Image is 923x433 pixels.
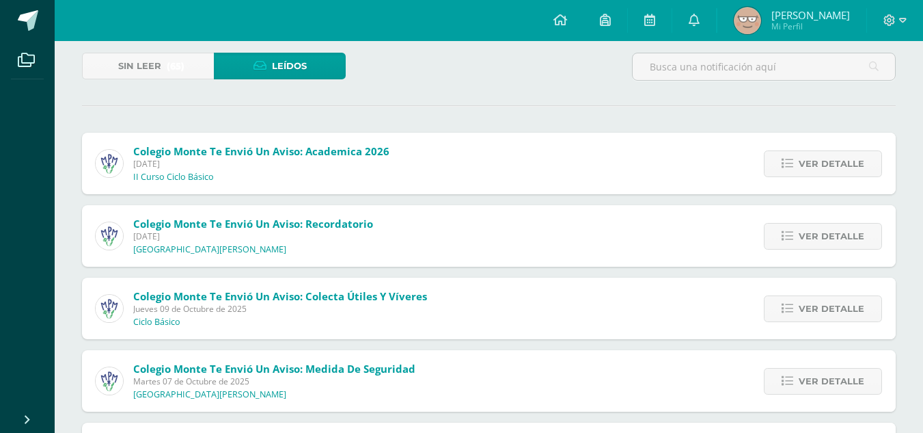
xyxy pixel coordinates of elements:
[799,151,864,176] span: Ver detalle
[133,158,389,170] span: [DATE]
[771,8,850,22] span: [PERSON_NAME]
[133,317,180,328] p: Ciclo Básico
[133,217,373,231] span: Colegio Monte te envió un aviso: Recordatorio
[734,7,761,34] img: a21251d25702a7064e3f2a9d6ddc28e4.png
[133,231,373,242] span: [DATE]
[799,224,864,249] span: Ver detalle
[167,53,184,79] span: (65)
[133,172,214,183] p: II Curso Ciclo Básico
[133,303,427,315] span: Jueves 09 de Octubre de 2025
[771,21,850,32] span: Mi Perfil
[799,369,864,394] span: Ver detalle
[133,376,415,387] span: Martes 07 de Octubre de 2025
[82,53,214,79] a: Sin leer(65)
[133,362,415,376] span: Colegio Monte te envió un aviso: Medida de seguridad
[96,150,123,177] img: a3978fa95217fc78923840df5a445bcb.png
[799,296,864,322] span: Ver detalle
[133,244,286,255] p: [GEOGRAPHIC_DATA][PERSON_NAME]
[133,289,427,303] span: Colegio Monte te envió un aviso: Colecta útiles y víveres
[96,222,123,250] img: a3978fa95217fc78923840df5a445bcb.png
[133,144,389,158] span: Colegio Monte te envió un aviso: Academica 2026
[96,367,123,395] img: a3978fa95217fc78923840df5a445bcb.png
[96,295,123,322] img: a3978fa95217fc78923840df5a445bcb.png
[118,53,161,79] span: Sin leer
[633,53,895,80] input: Busca una notificación aquí
[133,389,286,400] p: [GEOGRAPHIC_DATA][PERSON_NAME]
[272,53,307,79] span: Leídos
[214,53,346,79] a: Leídos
